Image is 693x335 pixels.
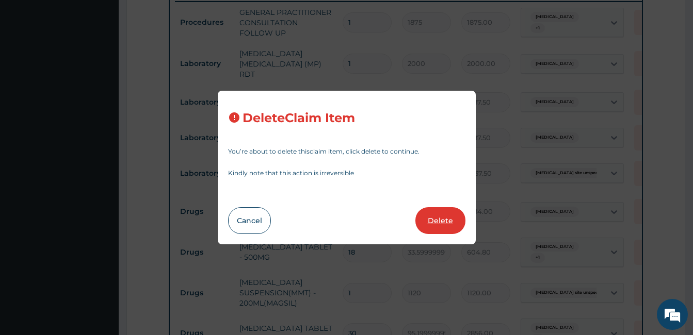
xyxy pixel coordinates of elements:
p: Kindly note that this action is irreversible [228,170,465,176]
div: Minimize live chat window [169,5,194,30]
textarea: Type your message and hit 'Enter' [5,225,197,261]
img: d_794563401_company_1708531726252_794563401 [19,52,42,77]
div: Chat with us now [54,58,173,71]
span: We're online! [60,102,142,206]
p: You’re about to delete this claim item , click delete to continue. [228,148,465,155]
h3: Delete Claim Item [243,111,355,125]
button: Delete [415,207,465,234]
button: Cancel [228,207,271,234]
